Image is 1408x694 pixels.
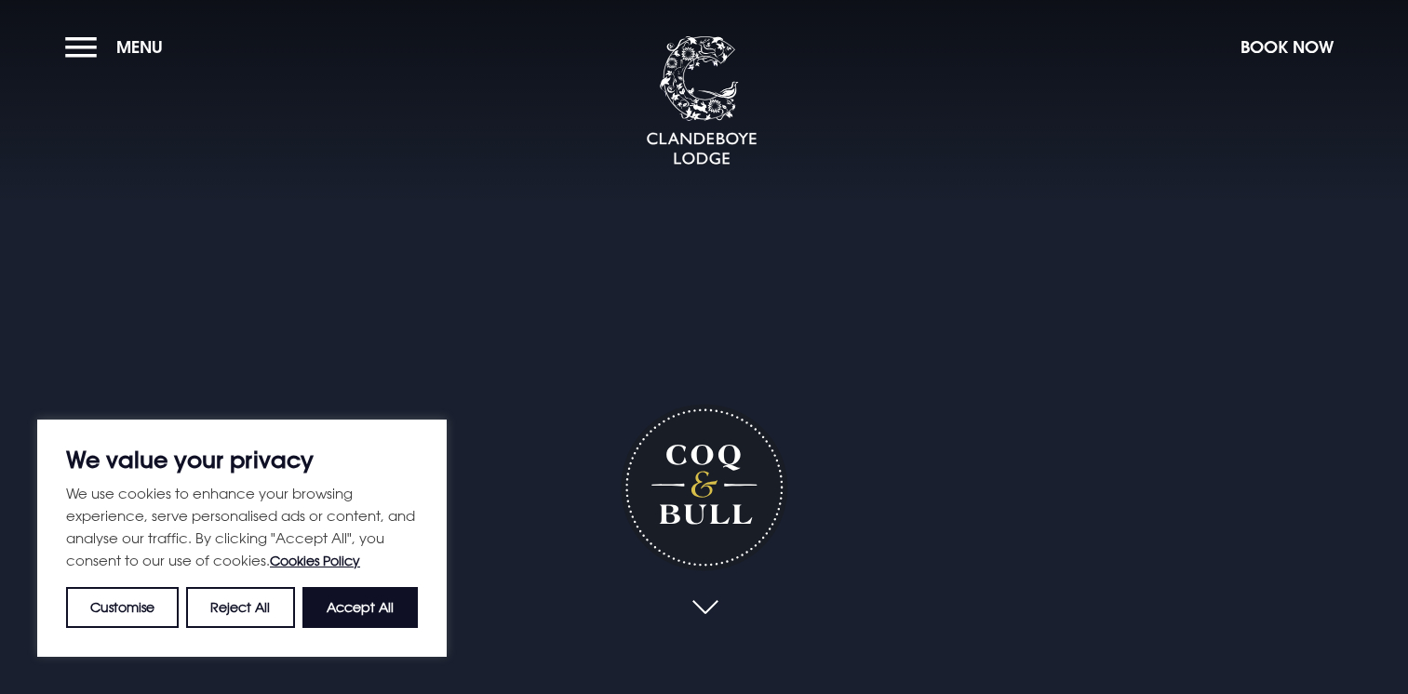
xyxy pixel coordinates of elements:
[65,27,172,67] button: Menu
[270,553,360,568] a: Cookies Policy
[66,482,418,572] p: We use cookies to enhance your browsing experience, serve personalised ads or content, and analys...
[37,420,447,657] div: We value your privacy
[116,36,163,58] span: Menu
[1231,27,1343,67] button: Book Now
[646,36,758,167] img: Clandeboye Lodge
[186,587,294,628] button: Reject All
[302,587,418,628] button: Accept All
[66,448,418,471] p: We value your privacy
[66,587,179,628] button: Customise
[621,404,787,570] h1: Coq & Bull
